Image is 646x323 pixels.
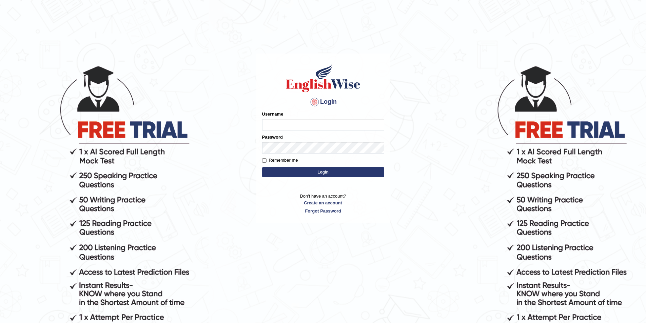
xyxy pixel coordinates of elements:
[262,193,384,214] p: Don't have an account?
[262,200,384,206] a: Create an account
[262,208,384,214] a: Forgot Password
[262,134,283,140] label: Password
[262,111,283,117] label: Username
[262,97,384,107] h4: Login
[285,63,362,93] img: Logo of English Wise sign in for intelligent practice with AI
[262,167,384,177] button: Login
[262,157,298,164] label: Remember me
[262,158,267,163] input: Remember me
